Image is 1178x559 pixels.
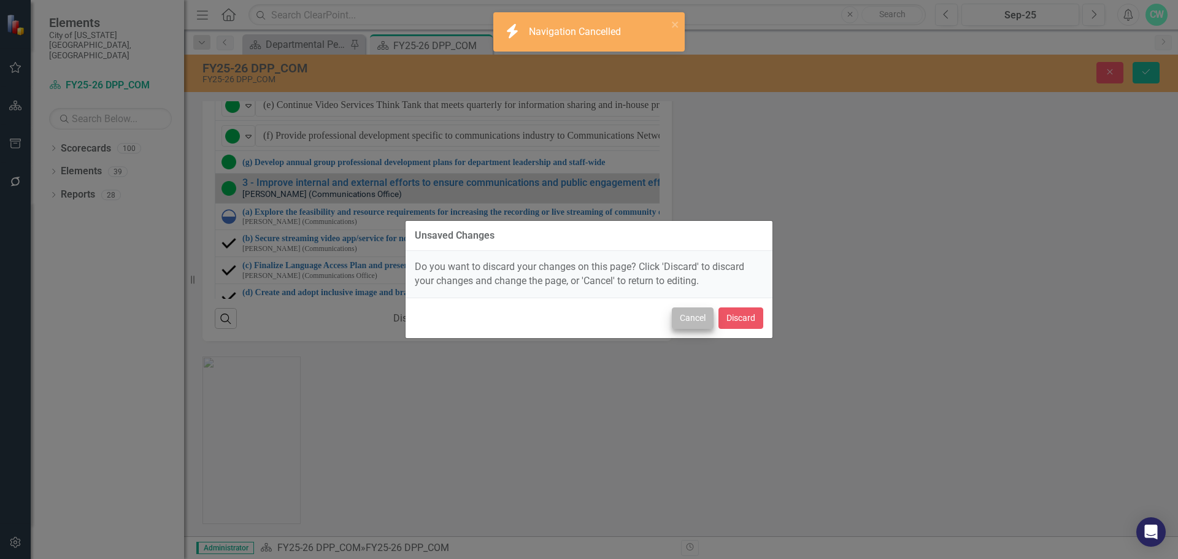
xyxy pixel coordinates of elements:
[671,17,680,31] button: close
[529,25,624,39] div: Navigation Cancelled
[1136,517,1166,547] div: Open Intercom Messenger
[718,307,763,329] button: Discard
[415,230,495,241] div: Unsaved Changes
[672,307,714,329] button: Cancel
[406,251,772,298] div: Do you want to discard your changes on this page? Click 'Discard' to discard your changes and cha...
